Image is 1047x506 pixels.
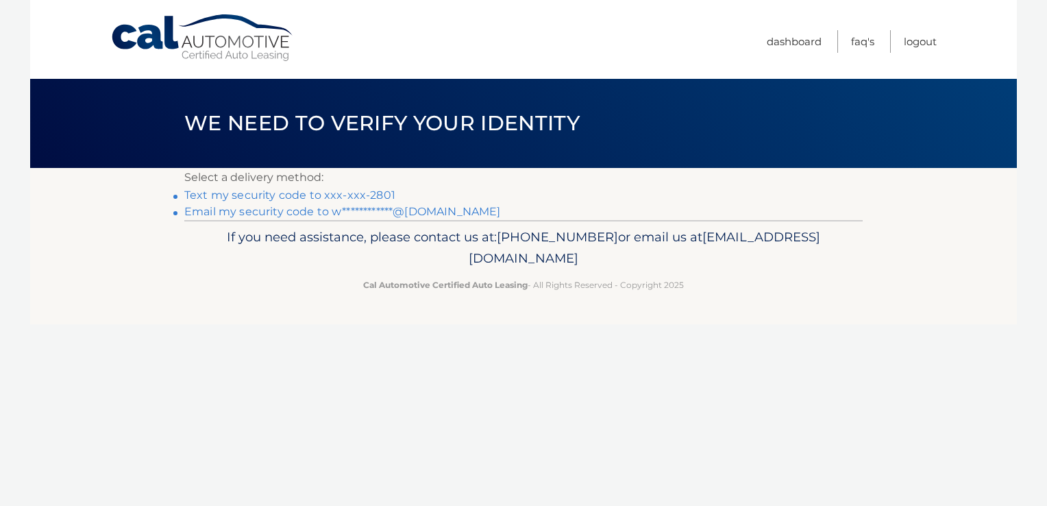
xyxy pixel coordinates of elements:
[497,229,618,245] span: [PHONE_NUMBER]
[184,110,580,136] span: We need to verify your identity
[851,30,874,53] a: FAQ's
[767,30,822,53] a: Dashboard
[193,278,854,292] p: - All Rights Reserved - Copyright 2025
[184,168,863,187] p: Select a delivery method:
[110,14,295,62] a: Cal Automotive
[184,189,395,202] a: Text my security code to xxx-xxx-2801
[193,226,854,270] p: If you need assistance, please contact us at: or email us at
[904,30,937,53] a: Logout
[363,280,528,290] strong: Cal Automotive Certified Auto Leasing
